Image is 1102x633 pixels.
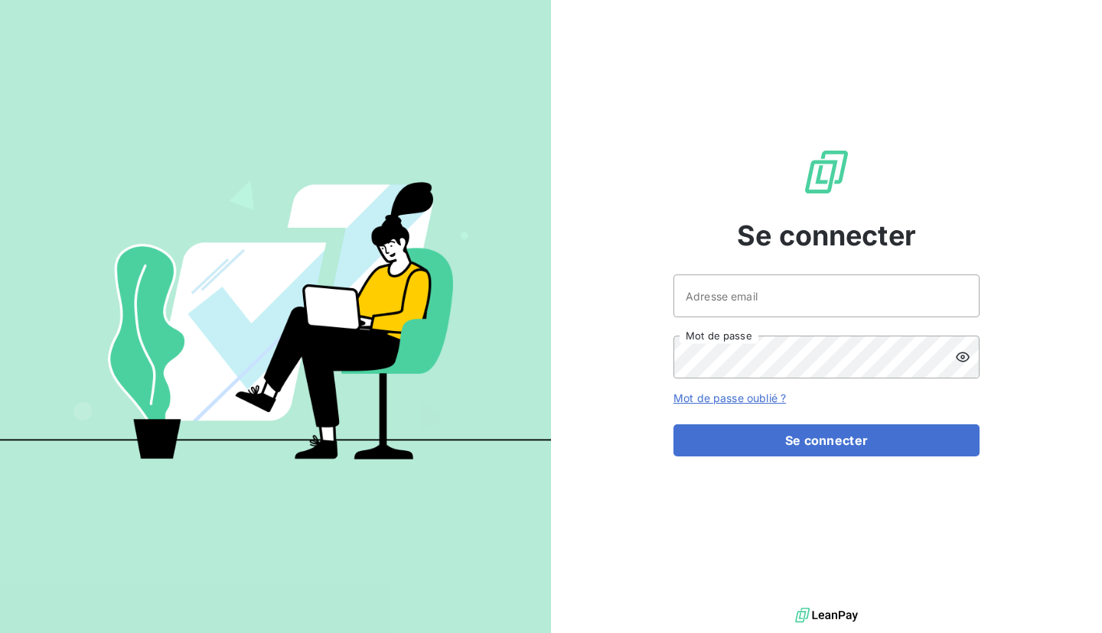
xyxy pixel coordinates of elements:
[802,148,851,196] img: Logo LeanPay
[673,391,786,404] a: Mot de passe oublié ?
[673,424,980,456] button: Se connecter
[795,604,858,627] img: logo
[737,215,916,256] span: Se connecter
[673,274,980,317] input: placeholder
